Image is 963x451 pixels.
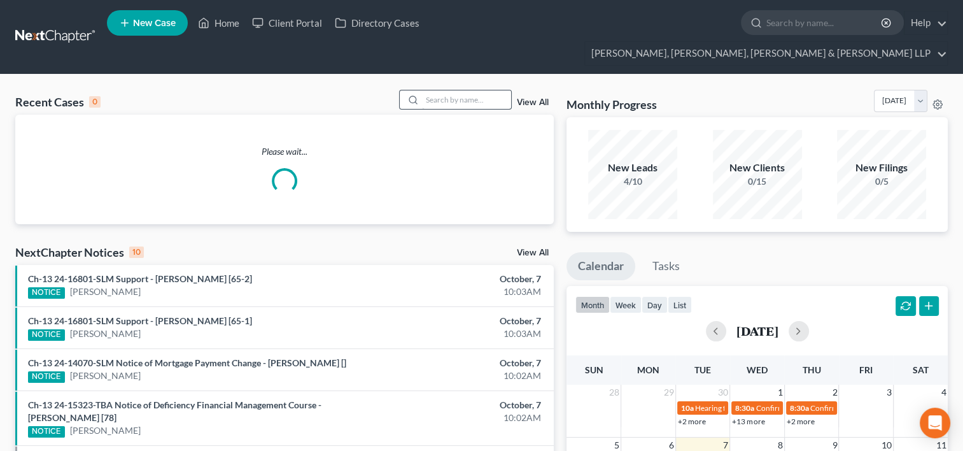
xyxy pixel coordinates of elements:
a: Home [192,11,246,34]
div: 10 [129,247,144,258]
span: Confirmation hearing for [PERSON_NAME] [756,403,900,413]
a: View All [517,98,549,107]
span: Sun [585,364,603,375]
div: October, 7 [379,273,541,285]
div: 0 [89,96,101,108]
p: Please wait... [15,145,554,158]
a: Directory Cases [328,11,426,34]
button: week [610,296,642,313]
span: Fri [859,364,873,375]
div: October, 7 [379,357,541,369]
span: 1 [777,385,784,400]
a: Calendar [566,252,635,280]
span: 3 [885,385,893,400]
a: Ch-13 24-15323-TBA Notice of Deficiency Financial Management Course - [PERSON_NAME] [78] [28,399,321,423]
a: +2 more [787,417,815,426]
a: +13 more [732,417,764,426]
div: 0/15 [713,175,802,188]
a: [PERSON_NAME] [70,369,141,382]
div: October, 7 [379,399,541,412]
span: 10a [681,403,694,413]
span: New Case [133,18,176,28]
div: NOTICE [28,287,65,299]
div: 0/5 [837,175,926,188]
span: 4 [940,385,948,400]
a: [PERSON_NAME] [70,285,141,298]
h2: [DATE] [736,324,778,338]
div: 10:03AM [379,285,541,298]
button: month [575,296,610,313]
div: NextChapter Notices [15,245,144,260]
div: NOTICE [28,371,65,383]
div: NOTICE [28,329,65,341]
a: Ch-13 24-16801-SLM Support - [PERSON_NAME] [65-2] [28,273,252,284]
h3: Monthly Progress [566,97,657,112]
a: Ch-13 24-14070-SLM Notice of Mortgage Payment Change - [PERSON_NAME] [] [28,357,346,368]
span: 30 [717,385,729,400]
div: Recent Cases [15,94,101,110]
div: 10:02AM [379,369,541,382]
span: 8:30a [790,403,809,413]
div: New Leads [588,161,677,175]
div: New Clients [713,161,802,175]
span: 2 [831,385,838,400]
a: Ch-13 24-16801-SLM Support - [PERSON_NAME] [65-1] [28,315,252,326]
span: Wed [747,364,768,375]
a: +2 more [678,417,706,426]
div: NOTICE [28,426,65,438]
a: Client Portal [246,11,328,34]
span: 29 [663,385,675,400]
span: Confirmation hearing for [PERSON_NAME] [810,403,955,413]
a: Tasks [641,252,691,280]
span: Mon [637,364,659,375]
span: Tue [694,364,711,375]
a: View All [517,248,549,257]
div: Open Intercom Messenger [920,408,950,438]
a: [PERSON_NAME] [70,327,141,340]
span: Sat [913,364,929,375]
div: 10:02AM [379,412,541,424]
span: 8:30a [735,403,754,413]
button: day [642,296,668,313]
a: Help [904,11,947,34]
div: October, 7 [379,315,541,327]
input: Search by name... [766,11,883,34]
input: Search by name... [422,90,511,109]
a: [PERSON_NAME], [PERSON_NAME], [PERSON_NAME] & [PERSON_NAME] LLP [585,42,947,65]
a: [PERSON_NAME] [70,424,141,437]
div: New Filings [837,161,926,175]
span: 28 [608,385,621,400]
span: Thu [803,364,821,375]
span: Hearing for [PERSON_NAME] [695,403,794,413]
button: list [668,296,692,313]
div: 10:03AM [379,327,541,340]
div: 4/10 [588,175,677,188]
